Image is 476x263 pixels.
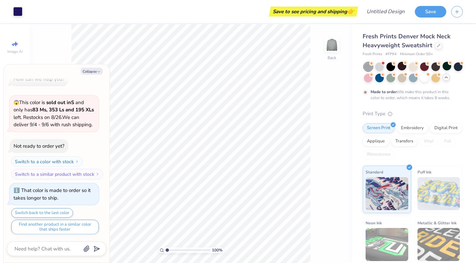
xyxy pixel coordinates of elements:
[271,7,356,17] div: Save to see pricing and shipping
[11,156,83,167] button: Switch to a color with stock
[14,99,19,106] span: 😱
[440,136,456,146] div: Foil
[212,247,222,253] span: 100 %
[363,32,451,49] span: Fresh Prints Denver Mock Neck Heavyweight Sweatshirt
[363,52,382,57] span: Fresh Prints
[11,220,99,234] button: Find another product in a similar color that ships faster
[366,219,382,226] span: Neon Ink
[397,123,428,133] div: Embroidery
[361,5,410,18] input: Untitled Design
[11,208,73,218] button: Switch back to the last color
[417,177,460,210] img: Puff Ink
[417,228,460,261] img: Metallic & Glitter Ink
[371,89,398,94] strong: Made to order:
[366,169,383,175] span: Standard
[96,172,99,176] img: Switch to a similar product with stock
[415,6,446,18] button: Save
[75,160,79,164] img: Switch to a color with stock
[32,106,94,113] strong: 83 Ms, 353 Ls and 195 XLs
[371,89,452,101] div: We make this product in this color to order, which means it takes 8 weeks.
[328,55,336,61] div: Back
[417,169,431,175] span: Puff Ink
[14,187,91,201] div: That color is made to order so it takes longer to ship.
[14,76,64,82] div: How can we help you?
[366,228,408,261] img: Neon Ink
[419,136,438,146] div: Vinyl
[400,52,433,57] span: Minimum Order: 50 +
[363,110,463,118] div: Print Type
[325,38,338,52] img: Back
[363,136,389,146] div: Applique
[391,136,417,146] div: Transfers
[7,49,23,54] span: Image AI
[14,99,94,128] span: This color is and only has left . Restocks on 8/26. We can deliver 9/4 - 9/6 with rush shipping.
[347,7,354,15] span: 👉
[14,143,64,149] div: Not ready to order yet?
[430,123,462,133] div: Digital Print
[46,99,74,106] strong: sold out in S
[11,169,103,179] button: Switch to a similar product with stock
[366,177,408,210] img: Standard
[417,219,456,226] span: Metallic & Glitter Ink
[363,150,395,160] div: Rhinestones
[363,123,395,133] div: Screen Print
[81,68,103,75] button: Collapse
[385,52,397,57] span: # FP94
